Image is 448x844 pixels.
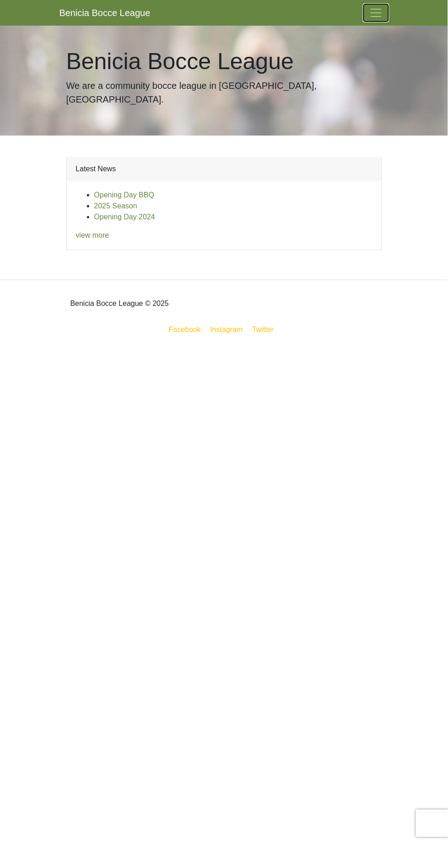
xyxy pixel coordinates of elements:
a: Benicia Bocce League [59,4,151,22]
div: Benicia Bocce League © 2025 [59,288,389,321]
button: Toggle navigation [363,4,389,22]
a: view more [76,231,109,239]
div: Latest News [67,158,382,180]
a: Instagram [209,324,245,336]
a: 2025 Season [94,202,137,210]
a: Facebook [167,324,203,336]
a: Opening Day BBQ [94,191,155,199]
a: Opening Day 2024 [94,213,155,221]
p: We are a community bocce league in [GEOGRAPHIC_DATA], [GEOGRAPHIC_DATA]. [66,79,382,106]
h1: Benicia Bocce League [66,48,382,75]
a: Twitter [250,324,281,336]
